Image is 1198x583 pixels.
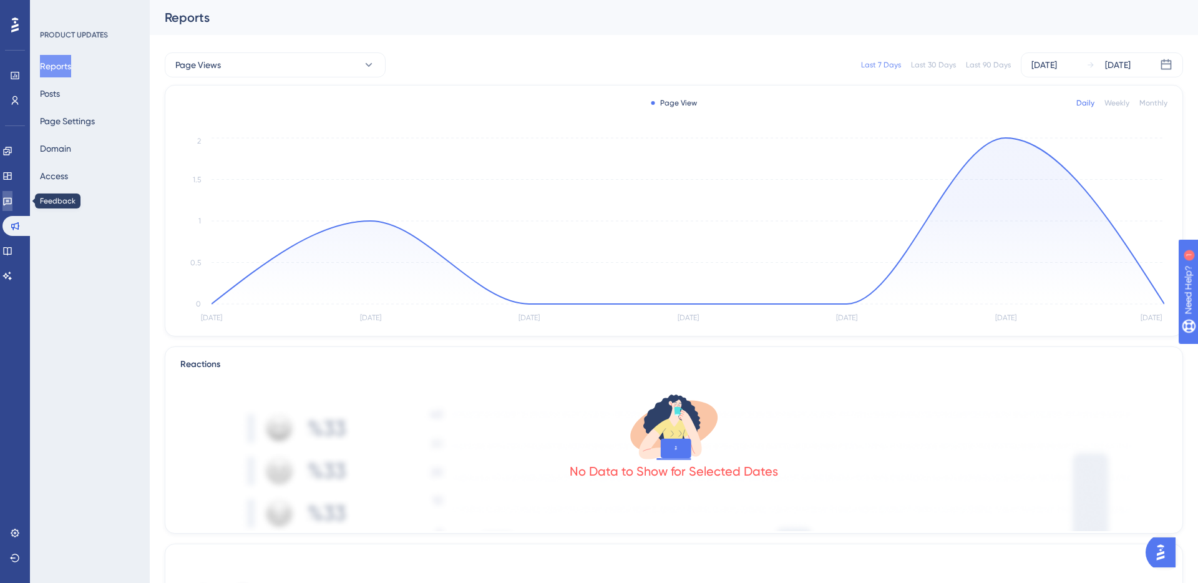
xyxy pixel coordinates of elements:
div: Reactions [180,357,1167,372]
button: Access [40,165,68,187]
div: 1 [87,6,90,16]
div: Last 30 Days [911,60,956,70]
button: Reports [40,55,71,77]
div: Page View [651,98,697,108]
tspan: [DATE] [678,313,699,322]
button: Page Views [165,52,386,77]
div: Daily [1076,98,1094,108]
div: Weekly [1104,98,1129,108]
span: Page Views [175,57,221,72]
tspan: [DATE] [519,313,540,322]
div: Last 7 Days [861,60,901,70]
tspan: [DATE] [201,313,222,322]
button: Page Settings [40,110,95,132]
div: Reports [165,9,1152,26]
div: No Data to Show for Selected Dates [570,463,778,480]
div: Last 90 Days [966,60,1011,70]
div: [DATE] [1031,57,1057,72]
tspan: 1.5 [193,175,201,184]
tspan: [DATE] [995,313,1016,322]
tspan: [DATE] [360,313,381,322]
iframe: UserGuiding AI Assistant Launcher [1146,534,1183,571]
div: PRODUCT UPDATES [40,30,108,40]
tspan: [DATE] [836,313,857,322]
tspan: 2 [197,137,201,145]
button: Domain [40,137,71,160]
tspan: 0.5 [190,258,201,267]
button: Posts [40,82,60,105]
span: Need Help? [29,3,78,18]
tspan: 1 [198,217,201,225]
div: [DATE] [1105,57,1131,72]
tspan: [DATE] [1141,313,1162,322]
div: Monthly [1139,98,1167,108]
tspan: 0 [196,300,201,308]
